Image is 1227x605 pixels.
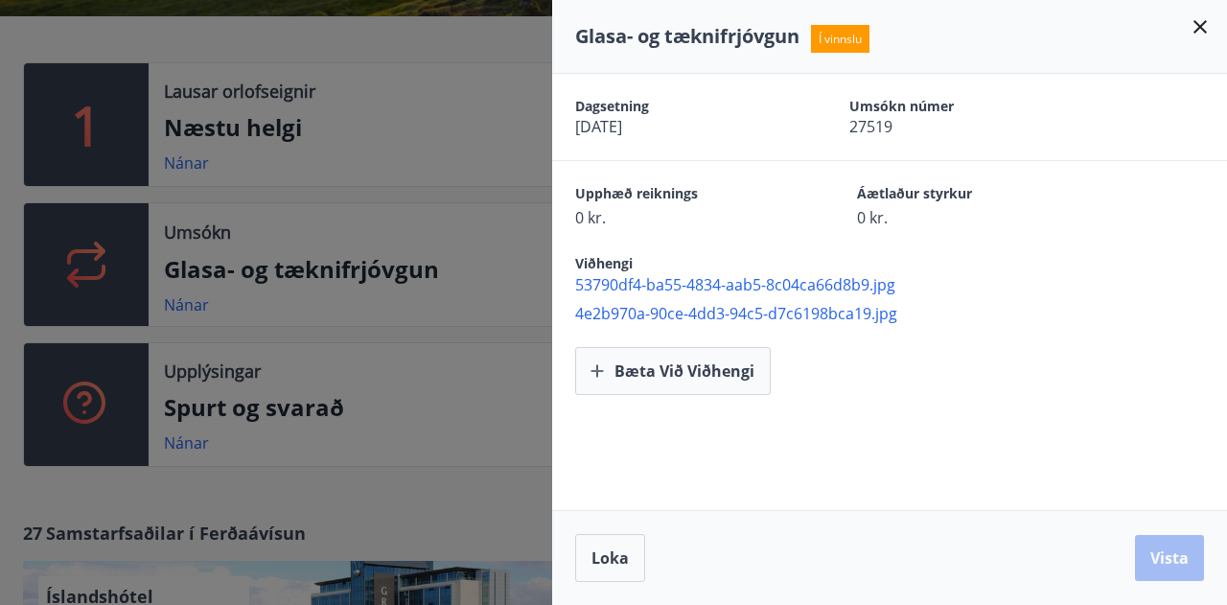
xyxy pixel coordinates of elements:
span: Viðhengi [575,254,633,272]
span: Umsókn númer [849,97,1056,116]
span: 4e2b970a-90ce-4dd3-94c5-d7c6198bca19.jpg [575,303,1227,324]
span: Áætlaður styrkur [857,184,1072,207]
button: Bæta við viðhengi [575,347,771,395]
span: 0 kr. [857,207,1072,228]
span: 0 kr. [575,207,790,228]
span: Glasa- og tæknifrjóvgun [575,23,799,49]
span: 27519 [849,116,1056,137]
span: 53790df4-ba55-4834-aab5-8c04ca66d8b9.jpg [575,274,1227,295]
span: Upphæð reiknings [575,184,790,207]
span: [DATE] [575,116,782,137]
span: Í vinnslu [811,25,869,53]
span: Dagsetning [575,97,782,116]
button: Loka [575,534,645,582]
span: Loka [591,547,629,569]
